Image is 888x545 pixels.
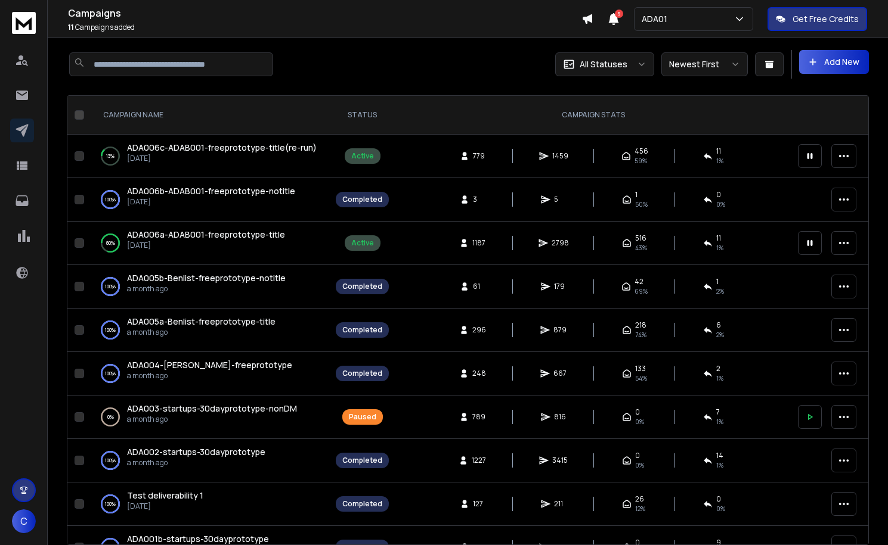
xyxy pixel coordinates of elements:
[472,325,486,335] span: 296
[716,156,723,166] span: 1 %
[642,13,672,25] p: ADA01
[635,373,647,383] span: 54 %
[12,509,36,533] button: C
[127,403,297,414] span: ADA003-startups-30dayprototype-nonDM
[716,451,723,460] span: 14
[472,238,485,248] span: 1187
[106,237,115,249] p: 80 %
[105,368,116,379] p: 100 %
[716,373,723,383] span: 1 %
[89,439,329,482] td: 100%ADA002-startups-30dayprototypea month ago
[105,454,116,466] p: 100 %
[89,309,329,352] td: 100%ADA005a-Benlist-freeprototype-titlea month ago
[635,147,648,156] span: 456
[106,150,115,162] p: 13 %
[127,490,203,502] a: Test deliverability 1
[716,286,724,296] span: 2 %
[716,407,720,417] span: 7
[127,316,276,328] a: ADA005a-Benlist-freeprototype-title
[127,502,203,511] p: [DATE]
[342,282,382,291] div: Completed
[472,369,486,378] span: 248
[799,50,869,74] button: Add New
[716,417,723,426] span: 1 %
[342,499,382,509] div: Completed
[89,352,329,395] td: 100%ADA004-[PERSON_NAME]-freeprototypea month ago
[635,330,646,340] span: 74 %
[580,58,627,70] p: All Statuses
[342,456,382,465] div: Completed
[635,200,648,209] span: 50 %
[342,369,382,378] div: Completed
[127,284,286,294] p: a month ago
[127,533,269,545] a: ADA001b-startups-30dayprototype
[473,151,485,161] span: 779
[396,96,791,135] th: CAMPAIGN STATS
[716,494,721,504] span: 0
[127,142,317,153] span: ADA006c-ADAB001-freeprototype-title(re-run)
[105,498,116,510] p: 100 %
[127,272,286,284] a: ADA005b-Benlist-freeprototype-notitle
[351,151,374,161] div: Active
[127,359,292,371] a: ADA004-[PERSON_NAME]-freeprototype
[635,504,645,513] span: 12 %
[127,458,265,468] p: a month ago
[89,96,329,135] th: CAMPAIGN NAME
[127,197,295,207] p: [DATE]
[716,233,721,243] span: 11
[716,200,725,209] span: 0 %
[127,185,295,197] a: ADA006b-ADAB001-freeprototype-notitle
[89,482,329,526] td: 100%Test deliverability 1[DATE]
[554,412,566,422] span: 816
[553,325,567,335] span: 879
[552,238,569,248] span: 2798
[105,281,116,292] p: 100 %
[329,96,396,135] th: STATUS
[615,10,623,18] span: 9
[127,154,317,163] p: [DATE]
[716,460,723,470] span: 1 %
[472,456,486,465] span: 1227
[105,194,116,205] p: 100 %
[127,229,285,241] a: ADA006a-ADAB001-freeprototype-title
[89,178,329,222] td: 100%ADA006b-ADAB001-freeprototype-notitle[DATE]
[635,243,647,253] span: 43 %
[68,23,581,32] p: Campaigns added
[127,415,297,424] p: a month ago
[342,325,382,335] div: Completed
[635,364,646,373] span: 133
[553,369,567,378] span: 667
[105,324,116,336] p: 100 %
[89,395,329,439] td: 0%ADA003-startups-30dayprototype-nonDMa month ago
[107,411,114,423] p: 0 %
[12,12,36,34] img: logo
[768,7,867,31] button: Get Free Credits
[127,446,265,458] a: ADA002-startups-30dayprototype
[473,195,485,204] span: 3
[635,494,644,504] span: 26
[661,52,748,76] button: Newest First
[716,364,720,373] span: 2
[473,499,485,509] span: 127
[349,412,376,422] div: Paused
[68,22,74,32] span: 11
[554,499,566,509] span: 211
[127,241,285,250] p: [DATE]
[554,195,566,204] span: 5
[635,451,640,460] span: 0
[351,238,374,248] div: Active
[89,222,329,265] td: 80%ADA006a-ADAB001-freeprototype-title[DATE]
[716,504,725,513] span: 0 %
[716,147,721,156] span: 11
[127,490,203,501] span: Test deliverability 1
[635,417,644,426] span: 0%
[473,282,485,291] span: 61
[793,13,859,25] p: Get Free Credits
[127,316,276,327] span: ADA005a-Benlist-freeprototype-title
